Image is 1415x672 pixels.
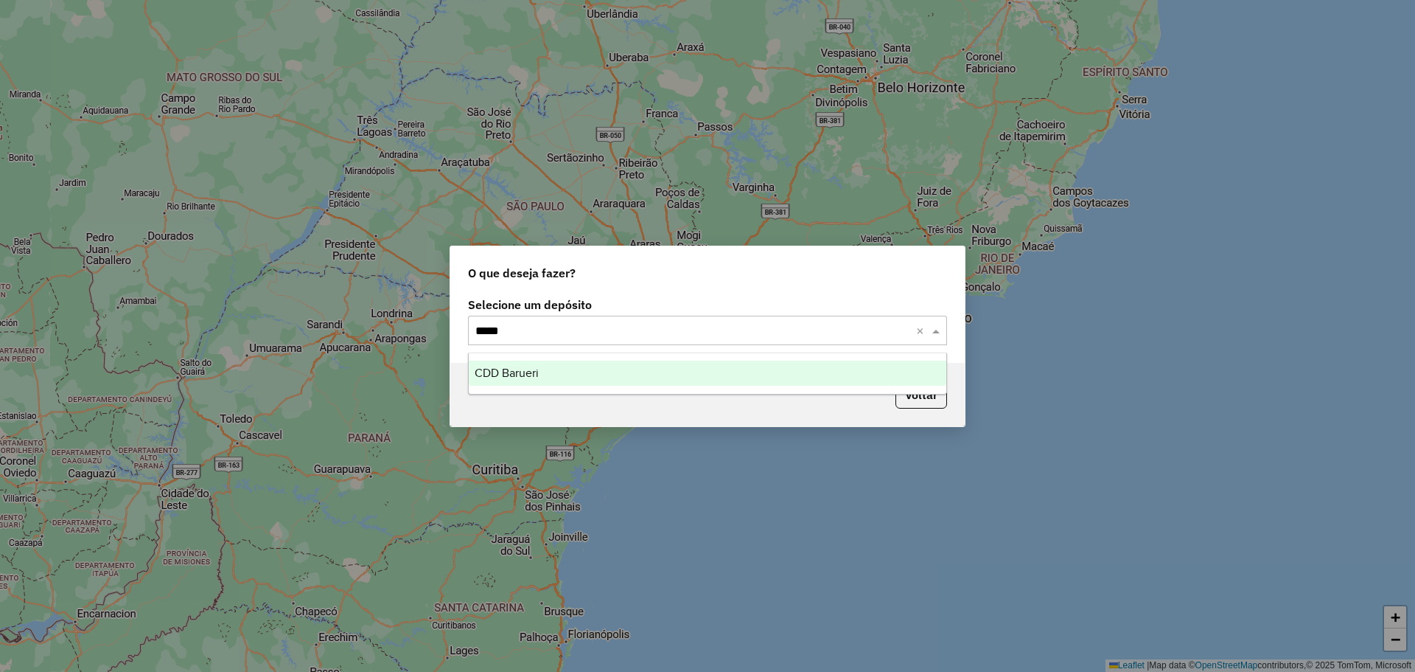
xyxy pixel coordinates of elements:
[468,296,947,314] label: Selecione um depósito
[916,322,929,339] span: Clear all
[468,264,576,282] span: O que deseja fazer?
[475,367,539,379] span: CDD Barueri
[895,381,947,409] button: Voltar
[468,353,947,395] ng-dropdown-panel: Options list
